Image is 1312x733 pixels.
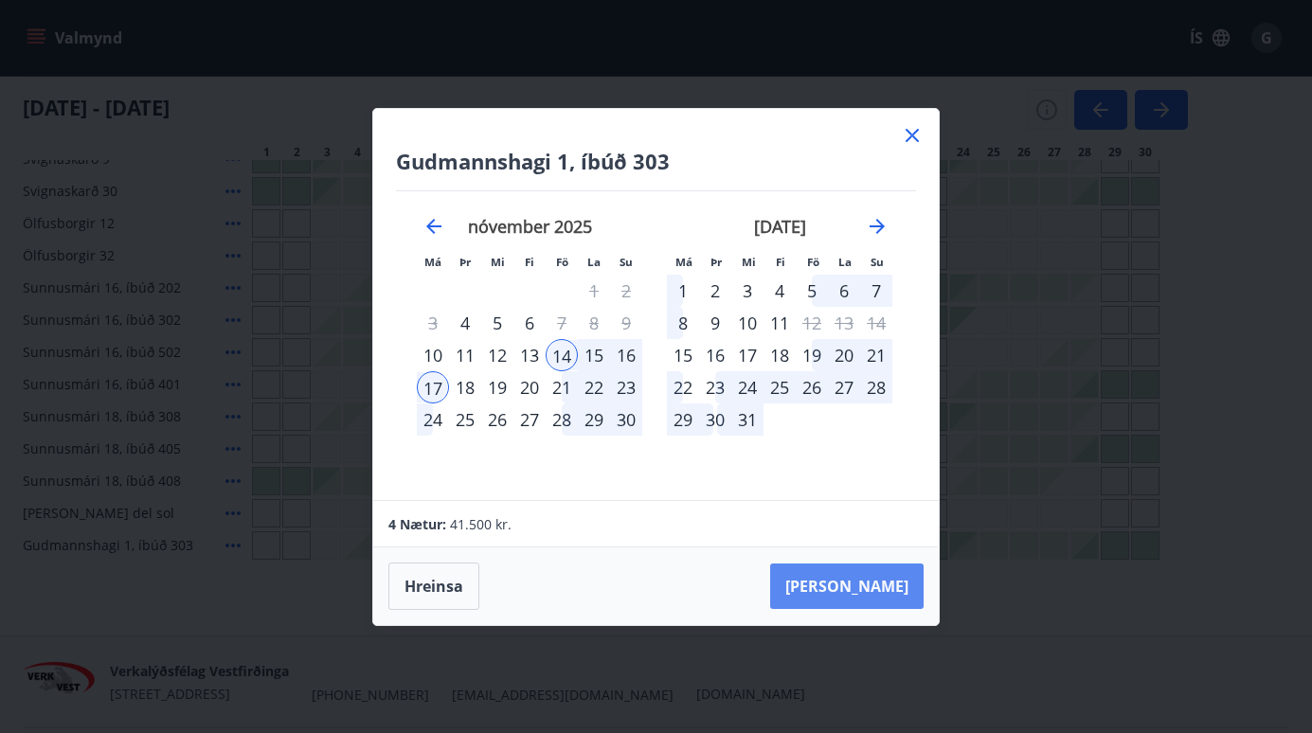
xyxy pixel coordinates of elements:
div: Aðeins útritun í boði [546,307,578,339]
td: Choose laugardagur, 6. desember 2025 as your check-in date. It’s available. [828,275,860,307]
td: Not available. mánudagur, 3. nóvember 2025 [417,307,449,339]
div: 16 [610,339,642,371]
button: [PERSON_NAME] [770,563,924,609]
span: 4 Nætur: [388,515,446,533]
div: 17 [731,339,764,371]
div: 29 [667,403,699,436]
div: 7 [860,275,892,307]
small: Þr [710,255,722,269]
td: Choose mánudagur, 8. desember 2025 as your check-in date. It’s available. [667,307,699,339]
div: 27 [513,403,546,436]
div: Aðeins innritun í boði [417,339,449,371]
td: Choose þriðjudagur, 2. desember 2025 as your check-in date. It’s available. [699,275,731,307]
td: Choose laugardagur, 27. desember 2025 as your check-in date. It’s available. [828,371,860,403]
td: Choose sunnudagur, 28. desember 2025 as your check-in date. It’s available. [860,371,892,403]
td: Choose föstudagur, 26. desember 2025 as your check-in date. It’s available. [796,371,828,403]
td: Not available. laugardagur, 13. desember 2025 [828,307,860,339]
div: 20 [828,339,860,371]
td: Choose mánudagur, 15. desember 2025 as your check-in date. It’s available. [667,339,699,371]
td: Choose fimmtudagur, 27. nóvember 2025 as your check-in date. It’s available. [513,403,546,436]
td: Choose laugardagur, 29. nóvember 2025 as your check-in date. It’s available. [578,403,610,436]
h4: Gudmannshagi 1, íbúð 303 [396,147,916,175]
div: 25 [764,371,796,403]
td: Not available. sunnudagur, 2. nóvember 2025 [610,275,642,307]
div: 18 [449,371,481,403]
td: Choose þriðjudagur, 4. nóvember 2025 as your check-in date. It’s available. [449,307,481,339]
span: 41.500 kr. [450,515,512,533]
div: 13 [513,339,546,371]
td: Choose þriðjudagur, 9. desember 2025 as your check-in date. It’s available. [699,307,731,339]
td: Choose mánudagur, 22. desember 2025 as your check-in date. It’s available. [667,371,699,403]
small: Su [620,255,633,269]
div: 6 [828,275,860,307]
td: Choose mánudagur, 10. nóvember 2025 as your check-in date. It’s available. [417,339,449,371]
div: 28 [546,403,578,436]
td: Choose miðvikudagur, 5. nóvember 2025 as your check-in date. It’s available. [481,307,513,339]
td: Choose fimmtudagur, 18. desember 2025 as your check-in date. It’s available. [764,339,796,371]
strong: [DATE] [754,215,806,238]
button: Hreinsa [388,563,479,610]
div: 25 [449,403,481,436]
div: 4 [764,275,796,307]
div: 5 [796,275,828,307]
div: 31 [731,403,764,436]
small: Fi [776,255,785,269]
div: 21 [860,339,892,371]
div: 23 [610,371,642,403]
strong: nóvember 2025 [468,215,592,238]
td: Choose föstudagur, 21. nóvember 2025 as your check-in date. It’s available. [546,371,578,403]
small: Mi [742,255,756,269]
div: 9 [699,307,731,339]
td: Selected. laugardagur, 15. nóvember 2025 [578,339,610,371]
div: 6 [513,307,546,339]
td: Choose mánudagur, 1. desember 2025 as your check-in date. It’s available. [667,275,699,307]
td: Choose fimmtudagur, 25. desember 2025 as your check-in date. It’s available. [764,371,796,403]
td: Selected as start date. föstudagur, 14. nóvember 2025 [546,339,578,371]
td: Choose miðvikudagur, 24. desember 2025 as your check-in date. It’s available. [731,371,764,403]
div: 3 [731,275,764,307]
div: 23 [699,371,731,403]
td: Choose laugardagur, 22. nóvember 2025 as your check-in date. It’s available. [578,371,610,403]
div: Move backward to switch to the previous month. [422,215,445,238]
div: 15 [578,339,610,371]
div: 24 [417,403,449,436]
td: Choose miðvikudagur, 31. desember 2025 as your check-in date. It’s available. [731,403,764,436]
div: 12 [481,339,513,371]
td: Choose sunnudagur, 21. desember 2025 as your check-in date. It’s available. [860,339,892,371]
div: 26 [481,403,513,436]
div: 22 [667,371,699,403]
div: Move forward to switch to the next month. [866,215,889,238]
td: Choose mánudagur, 24. nóvember 2025 as your check-in date. It’s available. [417,403,449,436]
div: 20 [513,371,546,403]
small: Mi [491,255,505,269]
div: 19 [796,339,828,371]
small: Fi [525,255,534,269]
div: 10 [731,307,764,339]
div: Calendar [396,191,916,477]
div: 30 [610,403,642,436]
div: Aðeins útritun í boði [796,307,828,339]
div: 17 [417,371,449,403]
td: Choose fimmtudagur, 4. desember 2025 as your check-in date. It’s available. [764,275,796,307]
small: La [587,255,601,269]
td: Not available. laugardagur, 1. nóvember 2025 [578,275,610,307]
div: 24 [731,371,764,403]
td: Choose fimmtudagur, 13. nóvember 2025 as your check-in date. It’s available. [513,339,546,371]
div: 27 [828,371,860,403]
td: Choose föstudagur, 7. nóvember 2025 as your check-in date. It’s available. [546,307,578,339]
td: Choose laugardagur, 20. desember 2025 as your check-in date. It’s available. [828,339,860,371]
td: Not available. laugardagur, 8. nóvember 2025 [578,307,610,339]
small: Fö [556,255,568,269]
td: Choose sunnudagur, 23. nóvember 2025 as your check-in date. It’s available. [610,371,642,403]
div: 5 [481,307,513,339]
td: Choose sunnudagur, 30. nóvember 2025 as your check-in date. It’s available. [610,403,642,436]
td: Choose miðvikudagur, 17. desember 2025 as your check-in date. It’s available. [731,339,764,371]
td: Choose fimmtudagur, 6. nóvember 2025 as your check-in date. It’s available. [513,307,546,339]
div: 30 [699,403,731,436]
div: 22 [578,371,610,403]
div: 19 [481,371,513,403]
td: Selected as end date. mánudagur, 17. nóvember 2025 [417,371,449,403]
div: 1 [667,275,699,307]
div: 21 [546,371,578,403]
td: Choose miðvikudagur, 3. desember 2025 as your check-in date. It’s available. [731,275,764,307]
